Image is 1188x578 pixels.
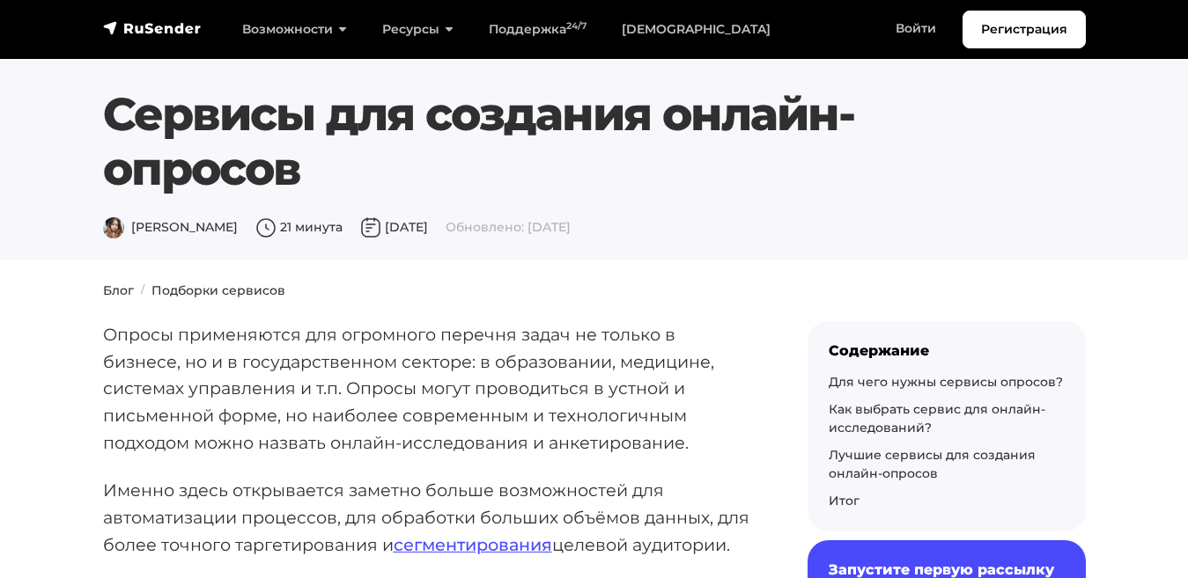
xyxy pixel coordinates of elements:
span: [PERSON_NAME] [103,219,238,235]
sup: 24/7 [566,20,587,32]
img: Время чтения [255,217,277,238]
a: Блог [103,282,134,298]
nav: breadcrumb [92,282,1096,300]
a: Лучшие сервисы для создания онлайн-опросов [829,447,1036,481]
a: Итог [829,493,860,508]
a: Для чего нужны сервисы опросов? [829,374,1063,390]
a: Возможности [225,11,365,48]
h1: Сервисы для создания онлайн-опросов [103,87,1002,197]
a: сегментирования [394,534,552,555]
div: Содержание [829,342,1065,359]
p: Опросы применяются для огромного перечня задач не только в бизнесе, но и в государственном сектор... [103,321,751,457]
p: Именно здесь открывается заметно больше возможностей для автоматизации процессов, для обработки б... [103,477,751,558]
img: RuSender [103,19,202,37]
span: 21 минута [255,219,343,235]
a: Поддержка24/7 [471,11,604,48]
a: Ресурсы [365,11,471,48]
img: Дата публикации [360,217,381,238]
span: [DATE] [360,219,428,235]
a: Войти [878,11,954,47]
a: [DEMOGRAPHIC_DATA] [604,11,788,48]
a: Как выбрать сервис для онлайн-исследований? [829,401,1045,435]
a: Регистрация [963,11,1086,48]
li: Подборки сервисов [134,282,285,300]
span: Обновлено: [DATE] [446,219,571,235]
